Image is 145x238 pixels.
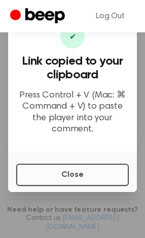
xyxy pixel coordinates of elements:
p: Press Control + V (Mac: ⌘ Command + V) to paste the player into your comment. [16,90,129,135]
div: ✔ [60,24,85,49]
button: Close [16,164,129,186]
a: Log Out [86,4,135,28]
a: Beep [10,7,67,26]
h3: Link copied to your clipboard [16,55,129,82]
